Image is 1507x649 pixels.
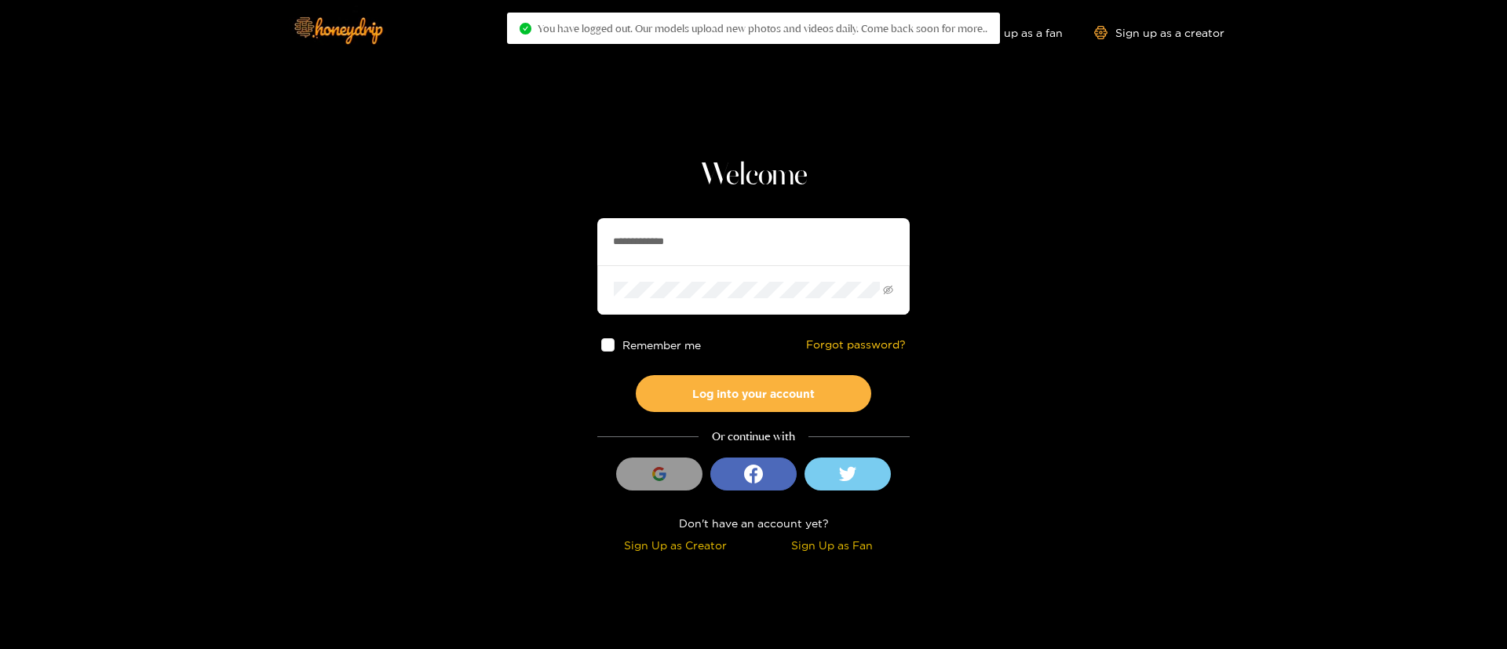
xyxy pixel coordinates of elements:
a: Sign up as a fan [955,26,1063,39]
button: Log into your account [636,375,871,412]
div: Sign Up as Fan [757,536,906,554]
div: Or continue with [597,428,910,446]
div: Sign Up as Creator [601,536,750,554]
h1: Welcome [597,157,910,195]
span: You have logged out. Our models upload new photos and videos daily. Come back soon for more.. [538,22,987,35]
span: check-circle [520,23,531,35]
div: Don't have an account yet? [597,514,910,532]
a: Sign up as a creator [1094,26,1224,39]
a: Forgot password? [806,338,906,352]
span: Remember me [622,339,701,351]
span: eye-invisible [883,285,893,295]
